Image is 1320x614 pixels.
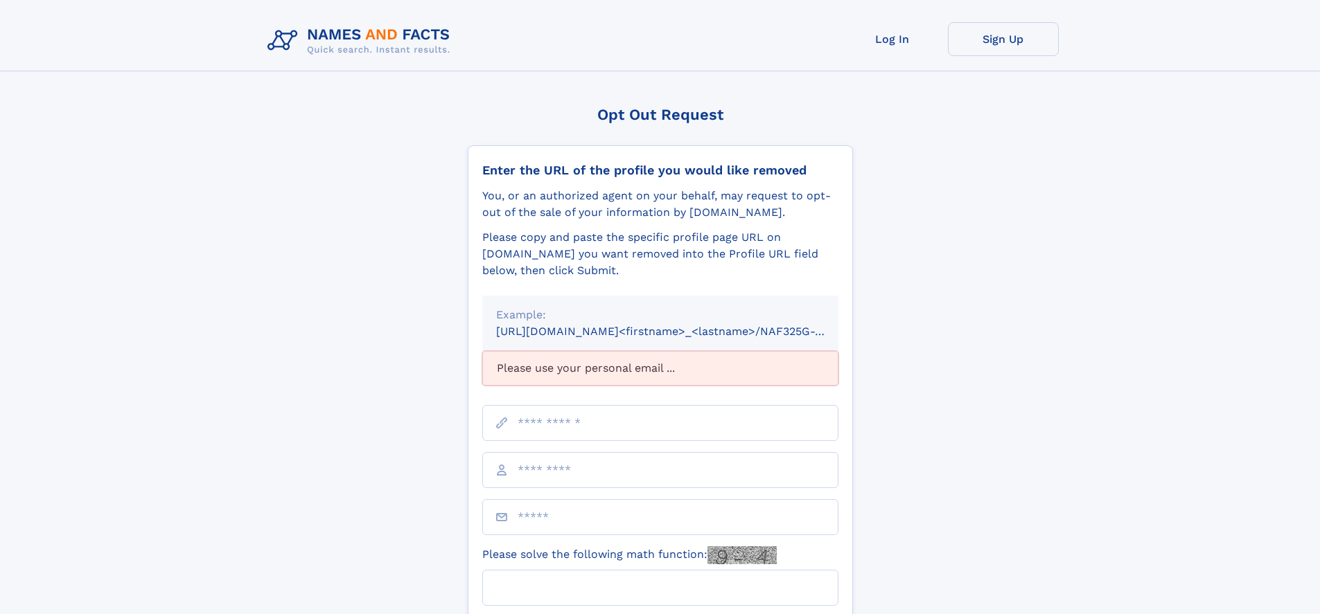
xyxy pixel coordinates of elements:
div: Enter the URL of the profile you would like removed [482,163,838,178]
div: Opt Out Request [468,106,853,123]
div: You, or an authorized agent on your behalf, may request to opt-out of the sale of your informatio... [482,188,838,221]
a: Log In [837,22,948,56]
label: Please solve the following math function: [482,546,777,564]
small: [URL][DOMAIN_NAME]<firstname>_<lastname>/NAF325G-xxxxxxxx [496,325,865,338]
a: Sign Up [948,22,1059,56]
div: Example: [496,307,825,323]
div: Please use your personal email ... [482,351,838,386]
img: Logo Names and Facts [262,22,461,60]
div: Please copy and paste the specific profile page URL on [DOMAIN_NAME] you want removed into the Pr... [482,229,838,279]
